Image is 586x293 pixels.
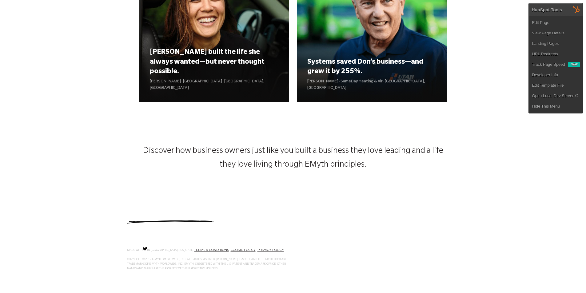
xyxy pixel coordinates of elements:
img: underline.svg [127,220,214,224]
span: COPYRIGHT © 2019 E-MYTH WORLDWIDE, INC. ALL RIGHTS RESERVED. [PERSON_NAME], E-MYTH, AND THE EMYTH... [127,258,286,270]
a: URL Redirects [529,49,583,59]
a: Edit Page [529,18,583,28]
a: COOKIE POLICY [231,248,256,252]
img: Love [143,247,147,251]
div: HubSpot Tools Edit PageView Page DetailsLanding PagesURL Redirects Track Page Speed New Developer... [528,3,583,113]
a: Hide This Menu [529,101,583,112]
a: Track Page Speed [529,59,568,70]
a: Open Local Dev Server [529,91,583,101]
div: HubSpot Tools [532,7,562,13]
a: View Page Details [529,28,583,38]
p: [PERSON_NAME] · SameDay Heating & Air · [GEOGRAPHIC_DATA], [GEOGRAPHIC_DATA] [307,79,436,92]
a: Developer Info [529,70,583,80]
a: Landing Pages [529,38,583,49]
a: Edit Template File [529,80,583,91]
a: PRIVACY POLICY [257,248,284,252]
a: TERMS & CONDITIONS [194,248,229,252]
div: New [568,62,580,67]
span: IN [GEOGRAPHIC_DATA], [US_STATE]. [147,249,194,252]
img: HubSpot Tools Menu Toggle [570,3,583,16]
p: [PERSON_NAME] · [GEOGRAPHIC_DATA] · [GEOGRAPHIC_DATA], [GEOGRAPHIC_DATA] [150,79,279,92]
h3: Systems saved Don’s business—and grew it by 255%. [307,58,436,77]
h3: [PERSON_NAME] built the life she always wanted—but never thought possible. [150,48,279,77]
span: MADE WITH [127,249,143,252]
span: Discover how business owners just like you built a business they love leading and a life they lov... [143,147,443,170]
